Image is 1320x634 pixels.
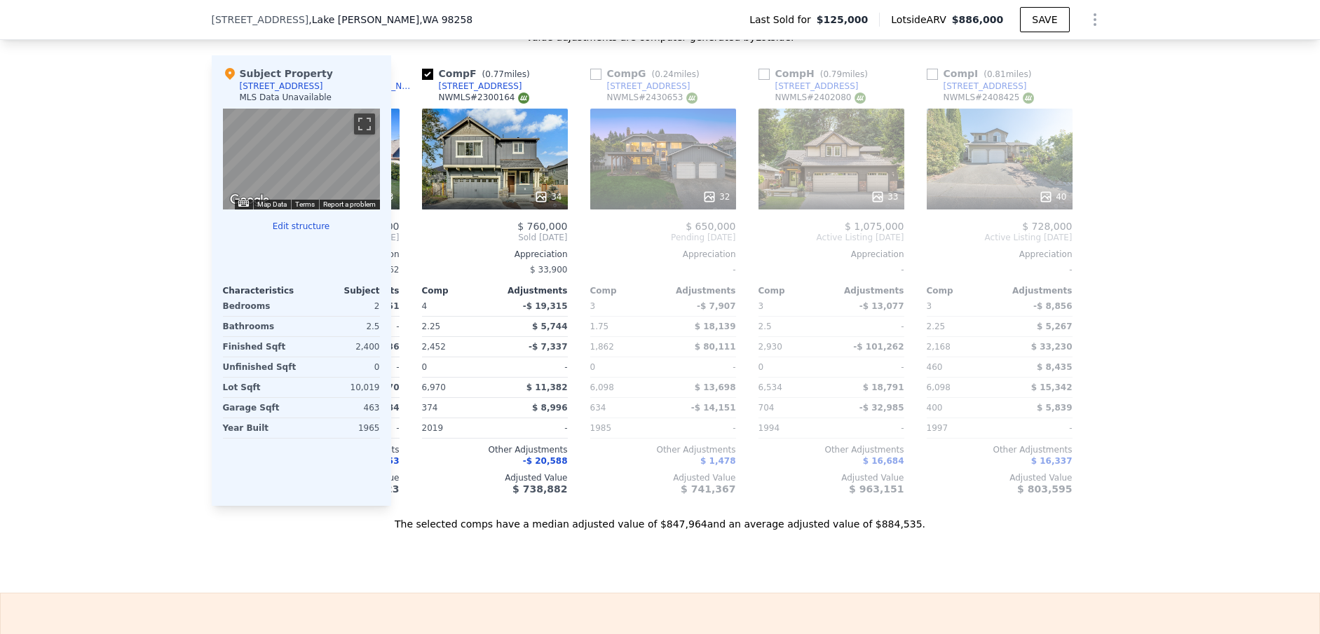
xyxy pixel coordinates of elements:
div: 2 [304,296,380,316]
span: 0 [590,362,596,372]
div: [STREET_ADDRESS] [240,81,323,92]
div: 2.5 [758,317,829,336]
div: MLS Data Unavailable [240,92,332,103]
span: $ 741,367 [681,483,735,495]
div: 2019 [422,418,492,438]
div: 0 [304,357,380,377]
span: Pending [DATE] [590,232,736,243]
span: 6,534 [758,383,782,392]
span: $ 8,996 [532,403,567,413]
span: $ 5,839 [1037,403,1072,413]
span: Active Listing [DATE] [927,232,1073,243]
div: Appreciation [422,249,568,260]
span: 2,168 [927,342,951,352]
div: Map [223,109,380,209]
span: -$ 101,262 [853,342,904,352]
span: $125,000 [817,13,869,27]
span: 0.79 [823,69,842,79]
span: 634 [590,403,606,413]
div: Characteristics [223,285,301,296]
span: 460 [927,362,943,372]
div: 10,019 [304,378,380,397]
div: Comp I [927,67,1037,81]
div: Other Adjustments [927,444,1073,455]
span: $ 15,342 [1031,383,1073,392]
img: Google [226,191,273,209]
button: SAVE [1020,7,1069,32]
div: 2.25 [422,317,492,336]
div: Subject [301,285,380,296]
div: 463 [304,398,380,418]
span: 4 [422,301,428,311]
span: 6,098 [590,383,614,392]
div: 2.25 [927,317,997,336]
div: - [834,418,904,438]
div: Adjustments [1000,285,1073,296]
span: $ 13,698 [695,383,736,392]
span: $ 18,139 [695,322,736,331]
div: - [927,260,1073,280]
div: 1.75 [590,317,660,336]
span: $ 11,382 [526,383,568,392]
div: NWMLS # 2408425 [944,92,1034,104]
span: $886,000 [952,14,1004,25]
div: Appreciation [927,249,1073,260]
a: Terms (opens in new tab) [295,200,315,208]
div: 40 [1039,190,1066,204]
span: $ 8,435 [1037,362,1072,372]
span: Active Listing [DATE] [758,232,904,243]
button: Keyboard shortcuts [238,200,248,207]
a: [STREET_ADDRESS] [758,81,859,92]
span: Last Sold for [749,13,817,27]
div: - [834,317,904,336]
div: Adjustments [831,285,904,296]
div: Other Adjustments [758,444,904,455]
span: , Lake [PERSON_NAME] [308,13,472,27]
div: Adjustments [663,285,736,296]
span: 1,862 [590,342,614,352]
span: -$ 20,588 [523,456,568,466]
div: Comp [422,285,495,296]
div: Year Built [223,418,299,438]
span: ( miles) [815,69,873,79]
div: - [666,357,736,377]
span: 6,098 [927,383,951,392]
span: Sold [DATE] [422,232,568,243]
div: 1965 [304,418,380,438]
div: 1985 [590,418,660,438]
span: $ 16,337 [1031,456,1073,466]
div: Other Adjustments [422,444,568,455]
span: $ 18,791 [863,383,904,392]
span: 0.77 [485,69,504,79]
div: The selected comps have a median adjusted value of $847,964 and an average adjusted value of $884... [212,506,1109,531]
button: Toggle fullscreen view [354,113,375,135]
div: Adjusted Value [758,472,904,483]
div: - [834,357,904,377]
span: -$ 7,337 [529,342,567,352]
span: 3 [927,301,932,311]
div: 2,400 [304,337,380,357]
span: , WA 98258 [419,14,472,25]
span: 0.24 [655,69,674,79]
span: -$ 32,985 [859,403,904,413]
img: NWMLS Logo [855,92,866,104]
span: $ 760,000 [517,221,567,232]
img: NWMLS Logo [518,92,529,104]
span: $ 5,267 [1037,322,1072,331]
span: 6,970 [422,383,446,392]
span: 2,930 [758,342,782,352]
span: $ 803,595 [1017,483,1072,495]
div: - [498,357,568,377]
span: ( miles) [646,69,705,79]
div: Other Adjustments [590,444,736,455]
span: -$ 13,077 [859,301,904,311]
div: - [758,260,904,280]
div: Comp [927,285,1000,296]
div: Comp [758,285,831,296]
span: -$ 8,856 [1033,301,1072,311]
span: 0.81 [987,69,1006,79]
a: [STREET_ADDRESS] [422,81,522,92]
div: [STREET_ADDRESS] [775,81,859,92]
div: Comp G [590,67,705,81]
div: Comp F [422,67,536,81]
